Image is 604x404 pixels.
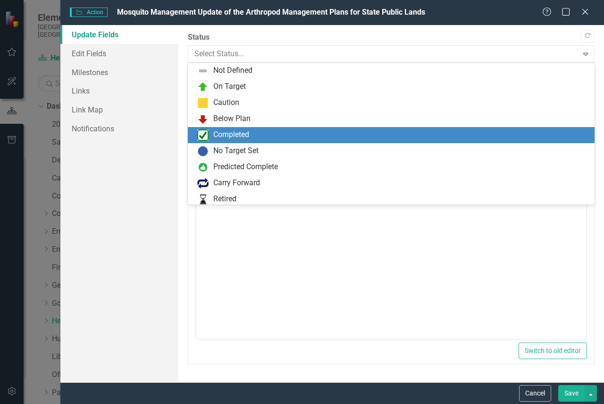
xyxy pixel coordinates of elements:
div: Retired [213,194,236,205]
div: Caution [213,97,239,108]
label: Status [188,32,595,43]
img: Carry Forward [197,178,209,189]
a: Notifications [60,119,178,138]
img: No Target Set [197,146,209,157]
div: Not Defined [213,65,252,76]
span: Mosquito Management Update of the Arthropod Management Plans for State Public Lands [117,8,425,17]
a: Milestones [60,63,178,82]
div: Predicted Complete [213,162,278,172]
img: Below Plan [197,113,209,125]
img: Predicted Complete [197,162,209,173]
img: Caution [197,97,209,109]
button: Switch to old editor [519,343,587,359]
div: Below Plan [213,113,251,124]
img: On Target [197,81,209,93]
button: Cancel [519,385,551,402]
div: Completed [213,129,249,140]
div: Carry Forward [213,178,260,189]
img: Completed [197,129,209,141]
a: Edit Fields [60,44,178,63]
iframe: Rich Text Area [196,174,586,339]
a: Update Fields [60,25,178,44]
a: Link Map [60,100,178,119]
span: Action [70,8,108,17]
a: Links [60,81,178,100]
img: Retired [197,194,209,205]
button: Save [558,385,585,402]
div: No Target Set [213,146,259,156]
div: On Target [213,81,246,92]
img: Not Defined [197,65,209,77]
